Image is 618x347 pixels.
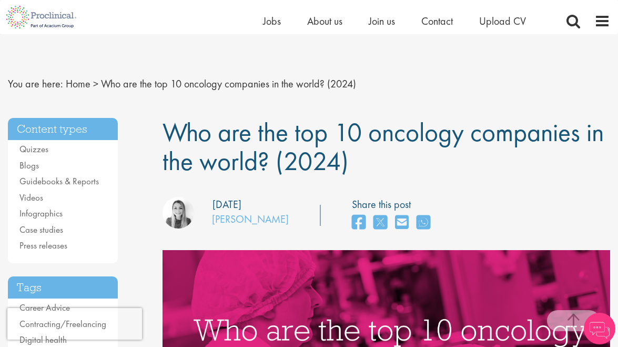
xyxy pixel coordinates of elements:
a: Jobs [263,14,281,28]
h3: Tags [8,276,118,299]
span: You are here: [8,77,63,91]
a: Career Advice [19,302,70,313]
img: Chatbot [584,313,615,344]
span: > [93,77,98,91]
a: share on twitter [373,212,387,234]
a: Quizzes [19,143,48,155]
a: Case studies [19,224,63,235]
a: Upload CV [479,14,526,28]
iframe: reCAPTCHA [7,308,142,340]
a: Guidebooks & Reports [19,175,99,187]
a: Digital health [19,334,67,345]
a: Join us [369,14,395,28]
a: Contact [421,14,453,28]
a: Blogs [19,160,39,171]
span: Who are the top 10 oncology companies in the world? (2024) [101,77,356,91]
a: share on whats app [417,212,430,234]
h3: Content types [8,118,118,141]
a: Press releases [19,240,67,251]
a: Videos [19,192,43,203]
a: Infographics [19,207,63,219]
label: Share this post [352,197,435,212]
img: Hannah Burke [163,197,194,229]
a: share on email [395,212,409,234]
a: About us [307,14,342,28]
a: share on facebook [352,212,366,234]
a: [PERSON_NAME] [212,212,289,226]
a: breadcrumb link [66,77,90,91]
div: [DATE] [212,197,241,212]
span: Who are the top 10 oncology companies in the world? (2024) [163,115,604,178]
